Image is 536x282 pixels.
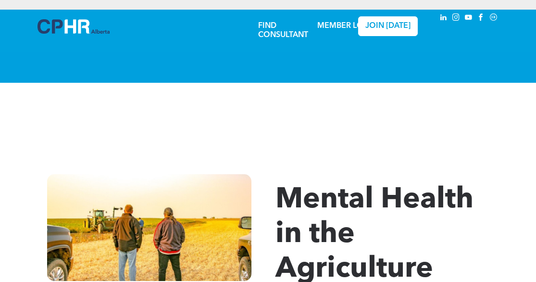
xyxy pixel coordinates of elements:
[488,12,499,25] a: Social network
[365,22,411,31] span: JOIN [DATE]
[463,12,474,25] a: youtube
[358,16,418,36] a: JOIN [DATE]
[451,12,461,25] a: instagram
[258,22,308,39] a: FIND CONSULTANT
[37,19,110,34] img: A blue and white logo for cp alberta
[476,12,486,25] a: facebook
[317,22,377,30] a: MEMBER LOGIN
[438,12,449,25] a: linkedin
